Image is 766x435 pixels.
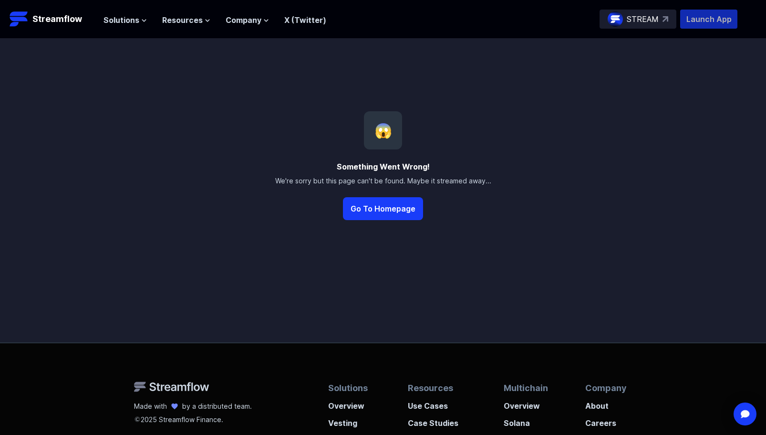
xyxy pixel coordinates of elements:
[104,14,139,26] span: Solutions
[104,14,147,26] button: Solutions
[680,10,737,29] button: Launch App
[10,10,94,29] a: Streamflow
[275,176,491,186] div: We're sorry but this page can't be found. Maybe it streamed away...
[134,411,252,424] p: 2025 Streamflow Finance.
[337,161,430,172] div: Something Went Wrong!
[504,412,548,429] a: Solana
[328,382,371,394] p: Solutions
[627,13,659,25] p: STREAM
[343,197,423,220] button: Go To Homepage
[734,403,756,425] div: Open Intercom Messenger
[504,394,548,412] a: Overview
[408,412,467,429] a: Case Studies
[284,15,326,25] a: X (Twitter)
[328,412,371,429] a: Vesting
[10,10,29,29] img: Streamflow Logo
[585,412,632,429] a: Careers
[408,382,467,394] p: Resources
[134,382,209,392] img: Streamflow Logo
[226,14,261,26] span: Company
[343,186,423,220] a: Go To Homepage
[600,10,676,29] a: STREAM
[608,11,623,27] img: streamflow-logo-circle.png
[408,394,467,412] a: Use Cases
[585,382,632,394] p: Company
[662,16,668,22] img: top-right-arrow.svg
[32,12,82,26] p: Streamflow
[585,394,632,412] a: About
[226,14,269,26] button: Company
[134,402,167,411] p: Made with
[182,402,252,411] p: by a distributed team.
[504,382,548,394] p: Multichain
[374,122,392,139] span: 😱
[162,14,210,26] button: Resources
[328,394,371,412] a: Overview
[162,14,203,26] span: Resources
